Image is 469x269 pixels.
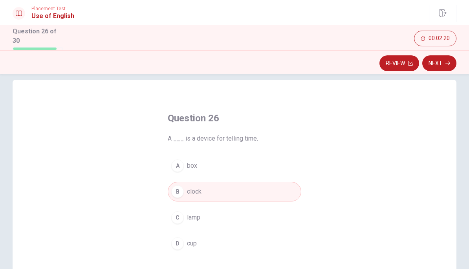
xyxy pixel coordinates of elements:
[422,55,456,71] button: Next
[187,187,202,196] span: clock
[13,27,63,46] h1: Question 26 of 30
[379,55,419,71] button: Review
[171,159,184,172] div: A
[187,161,197,170] span: box
[187,213,200,222] span: lamp
[168,182,301,201] button: Bclock
[168,156,301,176] button: Abox
[168,134,301,143] span: A ___ is a device for telling time.
[168,208,301,227] button: Clamp
[31,11,74,21] h1: Use of English
[171,237,184,250] div: D
[171,211,184,224] div: C
[187,239,197,248] span: cup
[429,35,450,42] span: 00:02:20
[31,6,74,11] span: Placement Test
[414,31,456,46] button: 00:02:20
[171,185,184,198] div: B
[168,234,301,253] button: Dcup
[168,112,301,124] h4: Question 26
